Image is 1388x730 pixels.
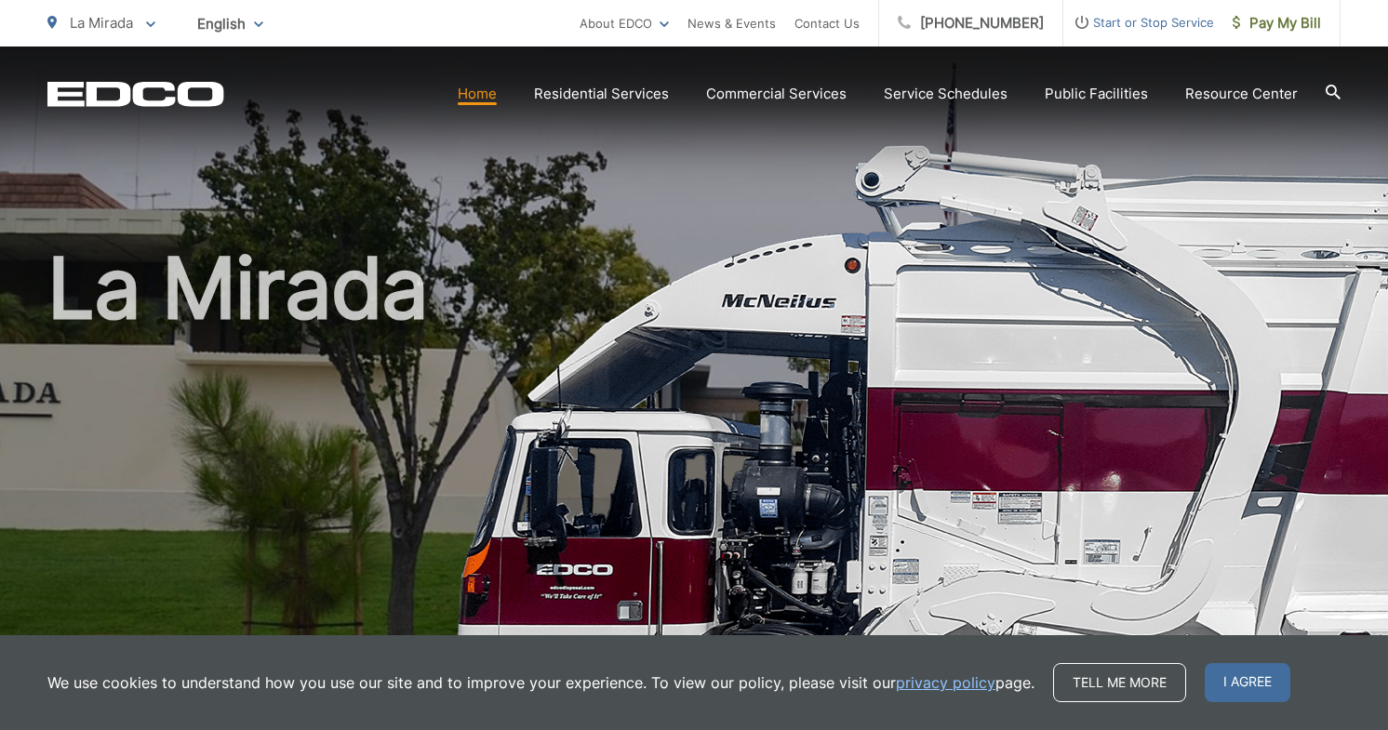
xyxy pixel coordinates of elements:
[183,7,277,40] span: English
[884,83,1008,105] a: Service Schedules
[458,83,497,105] a: Home
[580,12,669,34] a: About EDCO
[47,81,224,107] a: EDCD logo. Return to the homepage.
[47,671,1034,694] p: We use cookies to understand how you use our site and to improve your experience. To view our pol...
[706,83,847,105] a: Commercial Services
[534,83,669,105] a: Residential Services
[687,12,776,34] a: News & Events
[1205,663,1290,702] span: I agree
[1233,12,1321,34] span: Pay My Bill
[896,671,995,694] a: privacy policy
[70,14,133,32] span: La Mirada
[1185,83,1298,105] a: Resource Center
[1045,83,1148,105] a: Public Facilities
[794,12,860,34] a: Contact Us
[1053,663,1186,702] a: Tell me more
